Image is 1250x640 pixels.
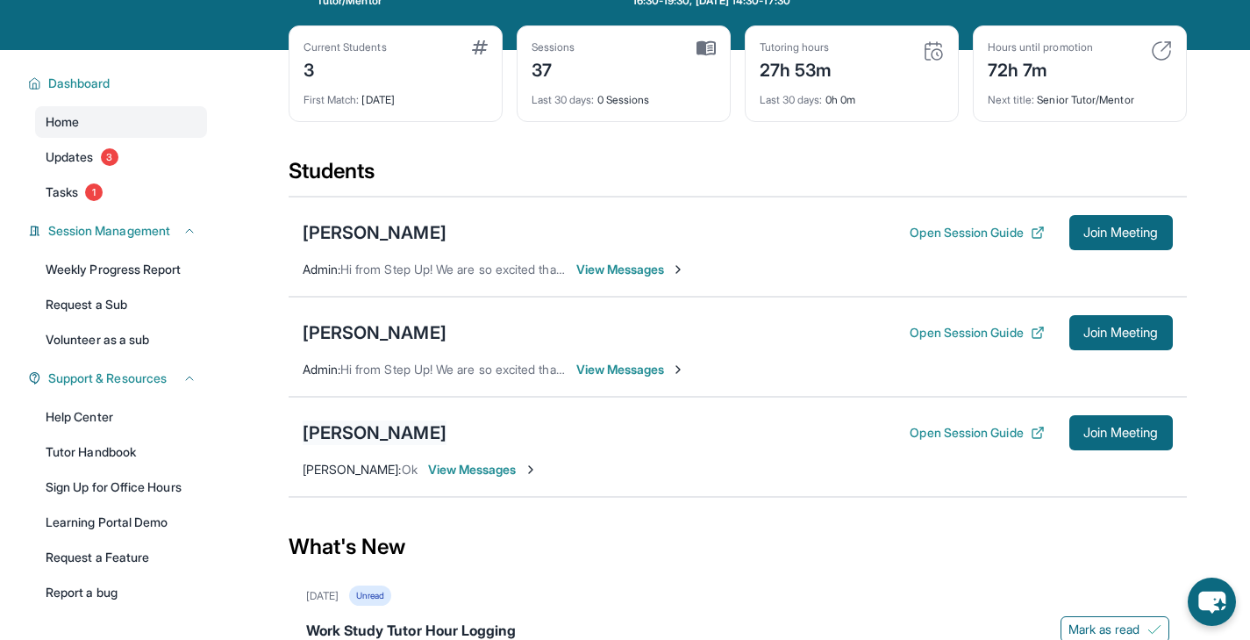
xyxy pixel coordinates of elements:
span: Support & Resources [48,370,167,387]
img: card [1151,40,1172,61]
span: Mark as read [1068,621,1140,638]
div: Unread [349,586,391,606]
span: View Messages [576,261,686,278]
div: What's New [289,508,1187,586]
span: View Messages [428,461,538,478]
a: Tutor Handbook [35,436,207,468]
div: [PERSON_NAME] [303,320,446,345]
button: Join Meeting [1069,215,1173,250]
div: 0h 0m [760,83,944,107]
div: Tutoring hours [760,40,832,54]
span: Ok [402,462,418,477]
a: Sign Up for Office Hours [35,471,207,503]
a: Request a Sub [35,289,207,320]
div: [PERSON_NAME] [303,421,446,445]
span: 3 [101,148,118,166]
div: 37 [532,54,575,83]
img: Chevron-Right [524,463,538,477]
a: Weekly Progress Report [35,254,207,285]
img: card [923,40,944,61]
button: Open Session Guide [910,424,1044,442]
div: 27h 53m [760,54,832,83]
span: 1 [85,183,103,201]
span: Home [46,113,79,131]
div: [DATE] [306,589,339,603]
div: Sessions [532,40,575,54]
button: Dashboard [41,75,196,92]
button: Join Meeting [1069,315,1173,350]
button: Open Session Guide [910,324,1044,342]
span: Last 30 days : [532,93,595,106]
img: Mark as read [1147,622,1161,636]
span: Admin : [303,362,340,377]
button: Support & Resources [41,370,196,387]
span: Join Meeting [1083,227,1159,238]
span: Join Meeting [1083,327,1159,338]
span: Admin : [303,262,340,277]
span: Updates [46,148,94,166]
a: Updates3 [35,141,207,173]
img: card [696,40,716,56]
button: Join Meeting [1069,415,1173,450]
button: chat-button [1188,578,1236,626]
span: Last 30 days : [760,93,823,106]
button: Session Management [41,222,196,240]
img: card [472,40,488,54]
div: Senior Tutor/Mentor [988,83,1172,107]
div: Hours until promotion [988,40,1093,54]
span: Session Management [48,222,170,240]
a: Home [35,106,207,138]
div: 72h 7m [988,54,1093,83]
a: Tasks1 [35,176,207,208]
img: Chevron-Right [671,363,685,377]
span: First Match : [304,93,360,106]
a: Learning Portal Demo [35,507,207,538]
img: Chevron-Right [671,262,685,277]
span: Dashboard [48,75,111,92]
span: Next title : [988,93,1035,106]
div: [PERSON_NAME] [303,220,446,245]
span: Tasks [46,183,78,201]
div: 3 [304,54,387,83]
div: [DATE] [304,83,488,107]
div: Students [289,157,1187,196]
button: Open Session Guide [910,224,1044,241]
span: Join Meeting [1083,428,1159,438]
a: Help Center [35,401,207,433]
a: Request a Feature [35,542,207,573]
div: Current Students [304,40,387,54]
a: Volunteer as a sub [35,324,207,356]
a: Report a bug [35,577,207,608]
div: 0 Sessions [532,83,716,107]
span: [PERSON_NAME] : [303,462,402,477]
span: View Messages [576,361,686,378]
